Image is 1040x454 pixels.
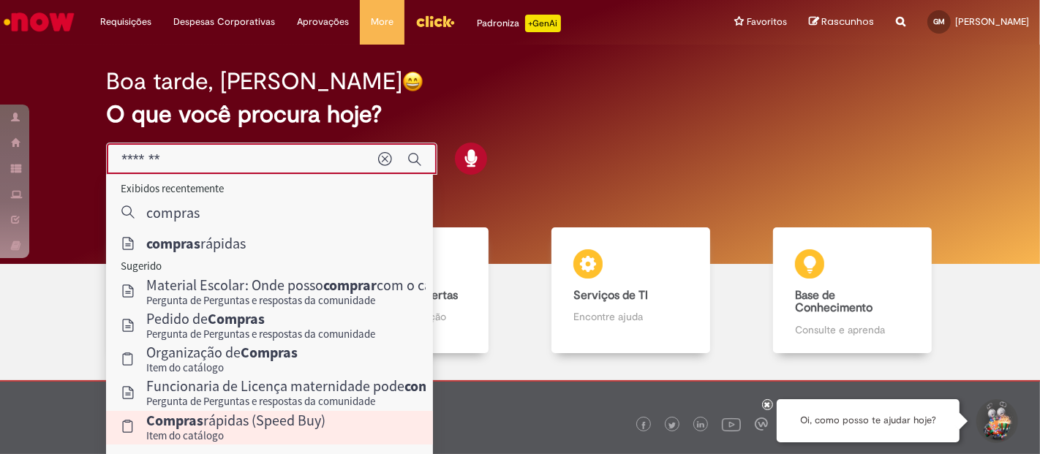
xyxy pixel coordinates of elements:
h2: O que você procura hoje? [106,102,934,127]
img: logo_footer_twitter.png [668,422,676,429]
span: More [371,15,393,29]
p: Consulte e aprenda [795,322,910,337]
img: logo_footer_workplace.png [755,417,768,431]
b: Base de Conhecimento [795,288,873,316]
img: logo_footer_linkedin.png [697,421,704,430]
img: ServiceNow [1,7,77,37]
div: Oi, como posso te ajudar hoje? [777,399,960,442]
p: +GenAi [525,15,561,32]
img: logo_footer_youtube.png [722,415,741,434]
a: Rascunhos [809,15,874,29]
b: Serviços de TI [573,288,648,303]
b: Catálogo de Ofertas [352,288,458,303]
div: Padroniza [477,15,561,32]
span: Despesas Corporativas [173,15,275,29]
span: Rascunhos [821,15,874,29]
span: Requisições [100,15,151,29]
button: Iniciar Conversa de Suporte [974,399,1018,443]
span: [PERSON_NAME] [955,15,1029,28]
span: GM [933,17,945,26]
img: click_logo_yellow_360x200.png [415,10,455,32]
h2: Boa tarde, [PERSON_NAME] [106,69,402,94]
p: Encontre ajuda [573,309,688,324]
a: Serviços de TI Encontre ajuda [520,227,742,354]
span: Aprovações [297,15,349,29]
a: Base de Conhecimento Consulte e aprenda [742,227,963,354]
img: happy-face.png [402,71,423,92]
span: Favoritos [747,15,787,29]
img: logo_footer_facebook.png [640,422,647,429]
a: Tirar dúvidas Tirar dúvidas com Lupi Assist e Gen Ai [77,227,298,354]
